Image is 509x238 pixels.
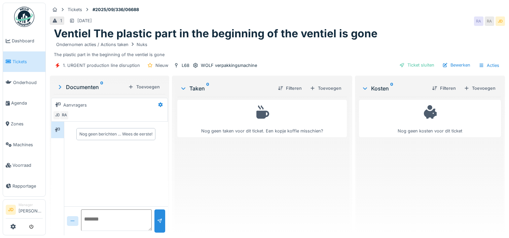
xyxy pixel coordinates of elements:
div: Nog geen kosten voor dit ticket [363,103,497,134]
span: Zones [11,121,43,127]
div: RA [485,16,494,26]
div: Nog geen berichten … Wees de eerste! [79,131,152,137]
a: Machines [3,134,45,155]
span: Agenda [11,100,43,106]
li: [PERSON_NAME] [19,202,43,217]
span: Machines [13,142,43,148]
sup: 0 [390,84,393,92]
a: Rapportage [3,176,45,197]
div: Toevoegen [125,82,162,91]
div: Nog geen taken voor dit ticket. Een kopje koffie misschien? [182,103,342,134]
div: WOLF verpakkingsmachine [201,62,257,69]
li: JD [6,205,16,215]
span: Dashboard [12,38,43,44]
a: Onderhoud [3,72,45,93]
span: Rapportage [12,183,43,189]
div: Filteren [429,84,459,93]
div: Bewerken [440,61,473,70]
div: Taken [180,84,272,92]
a: Zones [3,114,45,134]
strong: #2025/09/336/06688 [90,6,142,13]
div: RA [60,111,69,120]
div: Kosten [362,84,427,92]
span: Onderhoud [13,79,43,86]
div: JD [53,111,62,120]
div: Ondernomen acties / Actions taken Nuks [56,41,147,48]
span: Tickets [12,58,43,65]
div: Ticket sluiten [397,61,437,70]
div: Aanvragers [63,102,87,108]
div: Documenten [57,83,125,91]
div: Tickets [68,6,82,13]
a: Dashboard [3,31,45,51]
img: Badge_color-CXgf-gQk.svg [14,7,34,27]
div: Manager [19,202,43,207]
div: Acties [476,61,502,70]
div: Toevoegen [461,84,498,93]
span: Voorraad [12,162,43,168]
div: [DATE] [77,17,92,24]
a: Tickets [3,51,45,72]
div: Toevoegen [307,84,344,93]
div: Nieuw [155,62,168,69]
sup: 0 [206,84,209,92]
h1: Ventiel The plastic part in the beginning of the ventiel is gone [54,27,377,40]
div: RA [474,16,483,26]
div: 1. URGENT production line disruption [63,62,140,69]
div: JD [496,16,505,26]
div: Filteren [275,84,304,93]
div: L68 [182,62,189,69]
a: Voorraad [3,155,45,176]
div: The plastic part in the beginning of the ventiel is gone [54,40,501,58]
a: JD Manager[PERSON_NAME] [6,202,43,219]
sup: 0 [100,83,103,91]
div: 1 [60,17,62,24]
a: Agenda [3,93,45,114]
